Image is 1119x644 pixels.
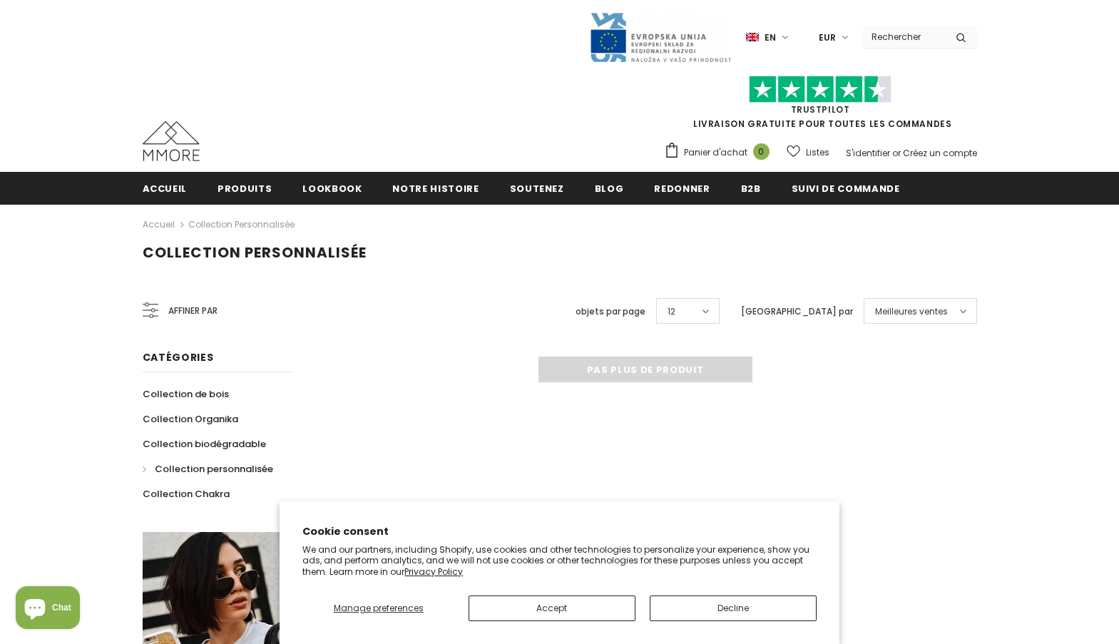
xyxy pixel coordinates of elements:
a: Collection de bois [143,382,229,407]
a: Privacy Policy [404,566,463,578]
a: Redonner [654,172,710,204]
span: Meilleures ventes [875,305,948,319]
span: Notre histoire [392,182,479,195]
span: Redonner [654,182,710,195]
a: Javni Razpis [589,31,732,43]
button: Decline [650,596,817,621]
a: Collection biodégradable [143,431,266,456]
span: Accueil [143,182,188,195]
span: LIVRAISON GRATUITE POUR TOUTES LES COMMANDES [664,82,977,130]
span: EUR [819,31,836,45]
a: Accueil [143,216,175,233]
a: Produits [218,172,272,204]
a: Collection Chakra [143,481,230,506]
a: Panier d'achat 0 [664,142,777,163]
span: B2B [741,182,761,195]
a: Collection personnalisée [143,456,273,481]
span: Blog [595,182,624,195]
a: Créez un compte [903,147,977,159]
span: 12 [668,305,675,319]
a: Blog [595,172,624,204]
span: Collection de bois [143,387,229,401]
a: Collection Organika [143,407,238,431]
img: i-lang-1.png [746,31,759,44]
span: Lookbook [302,182,362,195]
span: Manage preferences [334,602,424,614]
span: Collection Chakra [143,487,230,501]
span: Suivi de commande [792,182,900,195]
a: Listes [787,140,829,165]
a: Collection personnalisée [188,218,295,230]
a: Accueil [143,172,188,204]
a: soutenez [510,172,564,204]
span: Collection personnalisée [143,242,367,262]
button: Accept [469,596,635,621]
img: Faites confiance aux étoiles pilotes [749,76,891,103]
span: Produits [218,182,272,195]
span: Collection personnalisée [155,462,273,476]
p: We and our partners, including Shopify, use cookies and other technologies to personalize your ex... [302,544,817,578]
button: Manage preferences [302,596,454,621]
span: or [892,147,901,159]
label: [GEOGRAPHIC_DATA] par [741,305,853,319]
span: en [765,31,776,45]
a: B2B [741,172,761,204]
img: Cas MMORE [143,121,200,161]
label: objets par page [576,305,645,319]
span: Collection Organika [143,412,238,426]
a: S'identifier [846,147,890,159]
span: Listes [806,145,829,160]
img: Javni Razpis [589,11,732,63]
a: Lookbook [302,172,362,204]
a: Suivi de commande [792,172,900,204]
span: Catégories [143,350,214,364]
a: Notre histoire [392,172,479,204]
a: TrustPilot [791,103,850,116]
span: Affiner par [168,303,218,319]
span: Collection biodégradable [143,437,266,451]
span: Panier d'achat [684,145,747,160]
span: soutenez [510,182,564,195]
h2: Cookie consent [302,524,817,539]
span: 0 [753,143,770,160]
input: Search Site [863,26,945,47]
inbox-online-store-chat: Shopify online store chat [11,586,84,633]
